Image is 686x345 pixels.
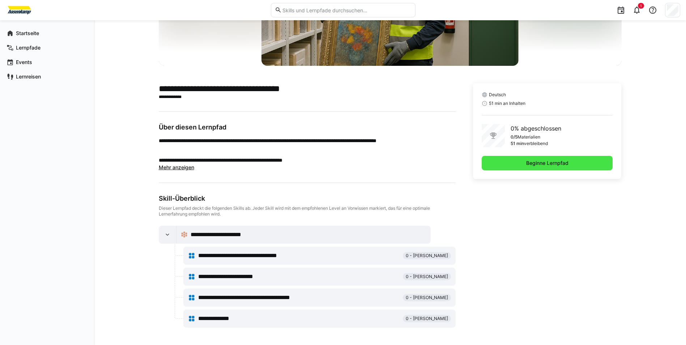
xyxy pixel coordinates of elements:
[511,134,517,140] p: 0/5
[640,4,642,8] span: 1
[406,316,448,321] span: 0 - [PERSON_NAME]
[282,7,411,13] input: Skills und Lernpfade durchsuchen…
[524,141,548,146] p: verbleibend
[406,274,448,280] span: 0 - [PERSON_NAME]
[406,253,448,259] span: 0 - [PERSON_NAME]
[482,156,613,170] button: Beginne Lernpfad
[406,295,448,301] span: 0 - [PERSON_NAME]
[511,141,524,146] p: 51 min
[525,159,570,167] span: Beginne Lernpfad
[489,101,525,106] span: 51 min an Inhalten
[159,195,456,203] div: Skill-Überblick
[159,205,456,217] div: Dieser Lernpfad deckt die folgenden Skills ab. Jeder Skill wird mit dem empfohlenen Level an Vorw...
[489,92,506,98] span: Deutsch
[517,134,540,140] p: Materialien
[511,124,561,133] p: 0% abgeschlossen
[159,123,456,131] h3: Über diesen Lernpfad
[159,164,194,170] span: Mehr anzeigen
